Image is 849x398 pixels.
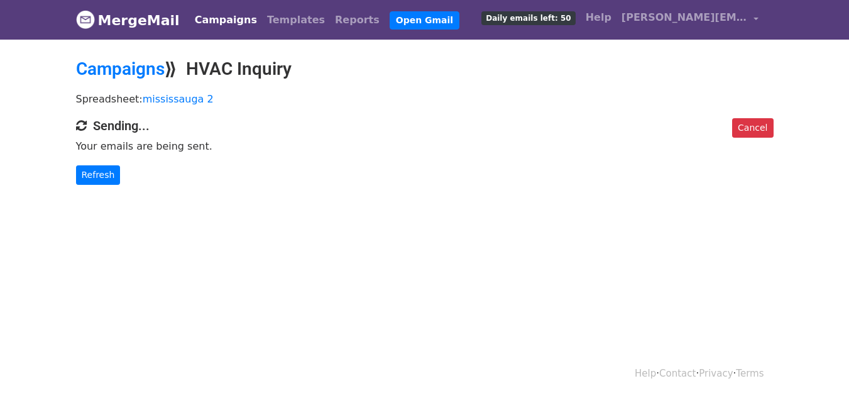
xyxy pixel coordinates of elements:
a: Templates [262,8,330,33]
img: MergeMail logo [76,10,95,29]
a: Reports [330,8,385,33]
a: Help [635,368,656,379]
a: Open Gmail [390,11,459,30]
span: [PERSON_NAME][EMAIL_ADDRESS][DOMAIN_NAME] [622,10,747,25]
a: Refresh [76,165,121,185]
h4: Sending... [76,118,774,133]
a: Privacy [699,368,733,379]
a: Terms [736,368,764,379]
a: Campaigns [190,8,262,33]
a: Help [581,5,616,30]
span: Daily emails left: 50 [481,11,575,25]
h2: ⟫ HVAC Inquiry [76,58,774,80]
a: [PERSON_NAME][EMAIL_ADDRESS][DOMAIN_NAME] [616,5,764,35]
a: Cancel [732,118,773,138]
a: Contact [659,368,696,379]
a: Campaigns [76,58,165,79]
a: Daily emails left: 50 [476,5,580,30]
a: mississauga 2 [143,93,214,105]
p: Spreadsheet: [76,92,774,106]
a: MergeMail [76,7,180,33]
p: Your emails are being sent. [76,140,774,153]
